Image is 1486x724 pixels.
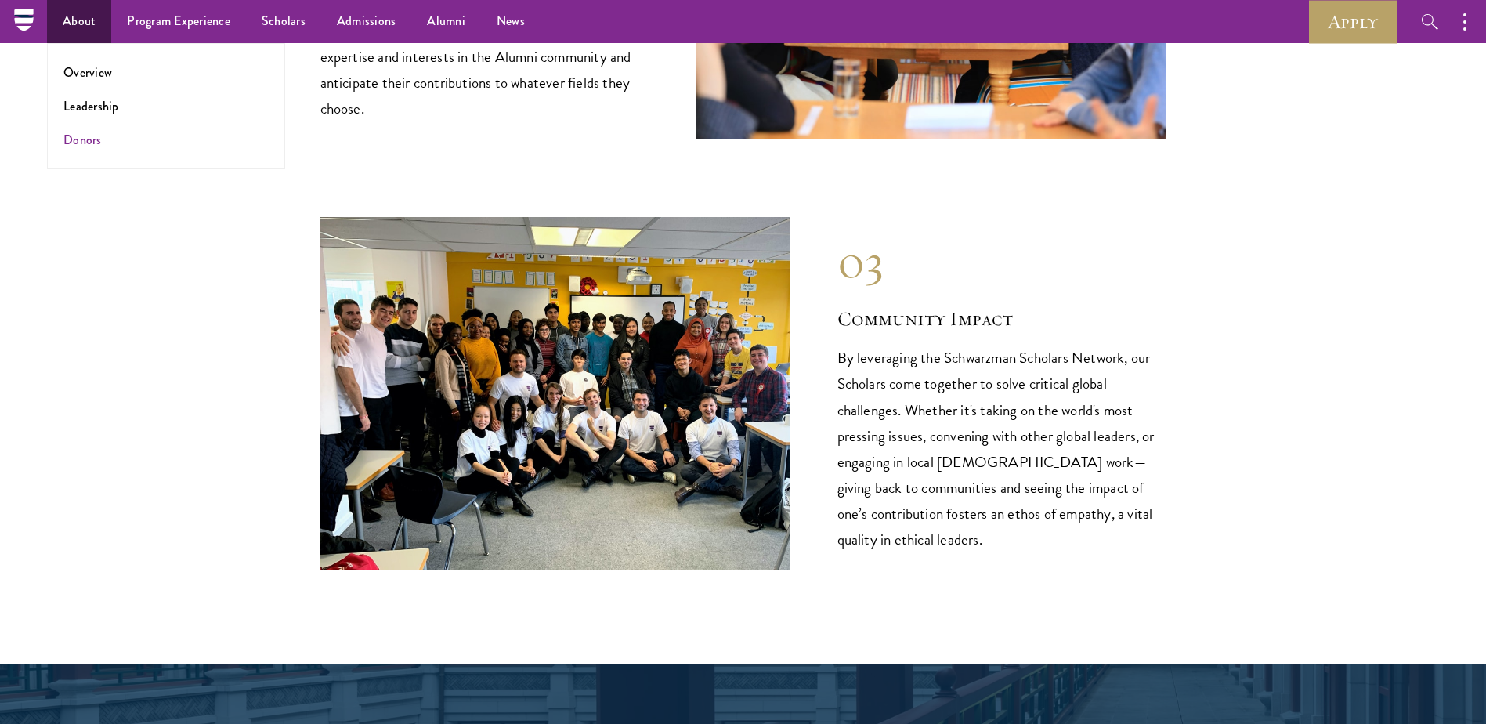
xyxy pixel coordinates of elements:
h2: Community Impact [837,306,1166,332]
p: By leveraging the Schwarzman Scholars Network, our Scholars come together to solve critical globa... [837,345,1166,552]
a: Leadership [63,97,119,115]
div: 03 [837,233,1166,290]
a: Donors [63,131,102,149]
a: Overview [63,63,112,81]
